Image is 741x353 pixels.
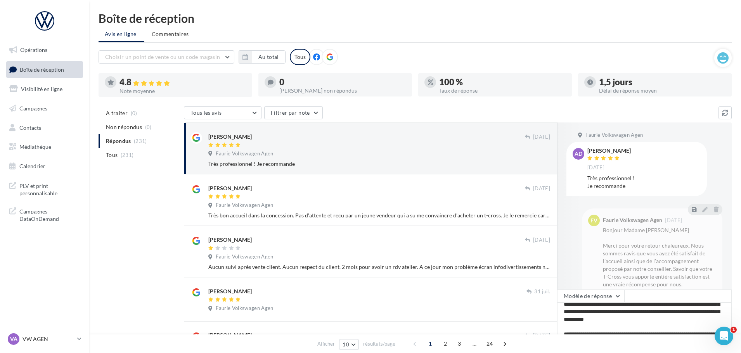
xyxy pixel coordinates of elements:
div: Boîte de réception [99,12,732,24]
div: 100 % [439,78,566,86]
span: Non répondus [106,123,142,131]
div: Délai de réponse moyen [599,88,725,93]
div: Aucun suivi après vente client. Aucun respect du client. 2 mois pour avoir un rdv atelier. A ce j... [208,263,550,271]
div: [PERSON_NAME] [208,236,252,244]
button: Filtrer par note [264,106,323,119]
button: Au total [252,50,286,64]
span: FV [590,217,597,224]
p: VW AGEN [23,335,74,343]
span: (0) [131,110,137,116]
a: Visibilité en ligne [5,81,85,97]
span: Opérations [20,46,47,53]
div: Faurie Volkswagen Agen [603,217,662,223]
span: résultats/page [363,340,395,348]
span: [DATE] [533,134,550,141]
span: Boîte de réception [20,66,64,72]
div: Taux de réponse [439,88,566,93]
span: Visibilité en ligne [21,86,62,92]
span: Commentaires [152,30,189,38]
div: Très professionnel ! Je recommande [587,174,701,190]
button: Modèle de réponse [557,289,625,303]
span: Calendrier [19,163,45,169]
span: AD [575,150,582,158]
span: Faurie Volkswagen Agen [216,305,273,312]
button: Choisir un point de vente ou un code magasin [99,50,234,64]
span: Choisir un point de vente ou un code magasin [105,53,220,60]
span: Faurie Volkswagen Agen [216,202,273,209]
span: [DATE] [587,164,604,171]
a: Boîte de réception [5,61,85,78]
span: Faurie Volkswagen Agen [216,150,273,157]
span: 10 [343,341,349,348]
button: 10 [339,339,359,350]
div: 4.8 [119,78,246,87]
div: Bonjour Madame [PERSON_NAME] Merci pour votre retour chaleureux. Nous sommes ravis que vous ayez ... [603,226,716,335]
div: Note moyenne [119,88,246,94]
span: Afficher [317,340,335,348]
span: [DATE] [533,332,550,339]
a: Contacts [5,120,85,136]
span: Faurie Volkswagen Agen [216,253,273,260]
div: 1,5 jours [599,78,725,86]
span: Campagnes [19,105,47,112]
span: 2 [439,338,452,350]
span: 3 [453,338,466,350]
span: 1 [424,338,436,350]
a: Calendrier [5,158,85,174]
div: [PERSON_NAME] [208,184,252,192]
a: Médiathèque [5,139,85,155]
div: [PERSON_NAME] [208,133,252,141]
span: (231) [121,152,134,158]
div: [PERSON_NAME] [587,148,631,153]
span: A traiter [106,109,128,117]
span: 31 juil. [534,288,550,295]
a: Opérations [5,42,85,58]
div: Très bon accueil dans la concession. Pas d'attente et recu par un jeune vendeur qui a su me conva... [208,212,550,219]
span: Tous [106,151,118,159]
span: ... [468,338,481,350]
span: 1 [731,327,737,333]
div: [PERSON_NAME] [208,288,252,295]
span: Médiathèque [19,143,51,150]
span: Campagnes DataOnDemand [19,206,80,223]
div: 0 [279,78,406,86]
button: Tous les avis [184,106,261,119]
span: Faurie Volkswagen Agen [585,132,643,139]
a: Campagnes [5,100,85,117]
span: [DATE] [533,237,550,244]
span: PLV et print personnalisable [19,181,80,197]
span: (0) [145,124,152,130]
span: [DATE] [533,185,550,192]
a: VA VW AGEN [6,332,83,346]
span: VA [10,335,17,343]
a: Campagnes DataOnDemand [5,203,85,226]
span: Tous les avis [190,109,222,116]
button: Au total [239,50,286,64]
div: [PERSON_NAME] [208,331,252,339]
div: Tous [290,49,310,65]
span: [DATE] [665,218,682,223]
span: Contacts [19,124,41,131]
iframe: Intercom live chat [715,327,733,345]
span: 24 [483,338,496,350]
div: [PERSON_NAME] non répondus [279,88,406,93]
a: PLV et print personnalisable [5,177,85,200]
div: Très professionnel ! Je recommande [208,160,550,168]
